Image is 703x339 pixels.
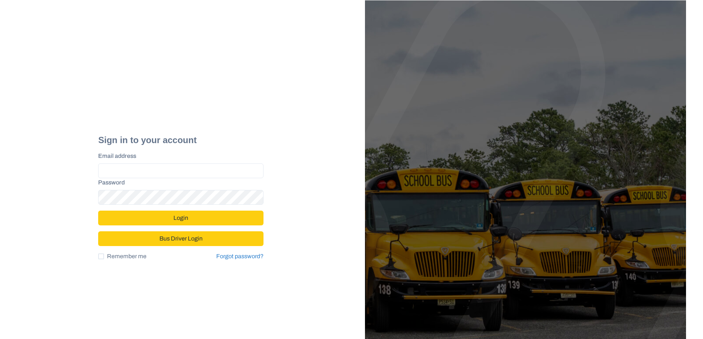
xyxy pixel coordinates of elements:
a: Forgot password? [216,252,263,261]
label: Password [98,178,259,187]
button: Login [98,211,263,225]
label: Email address [98,152,259,160]
button: Bus Driver Login [98,231,263,246]
span: Remember me [107,252,147,261]
a: Bus Driver Login [98,232,263,238]
a: Forgot password? [216,253,263,259]
h2: Sign in to your account [98,135,263,146]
